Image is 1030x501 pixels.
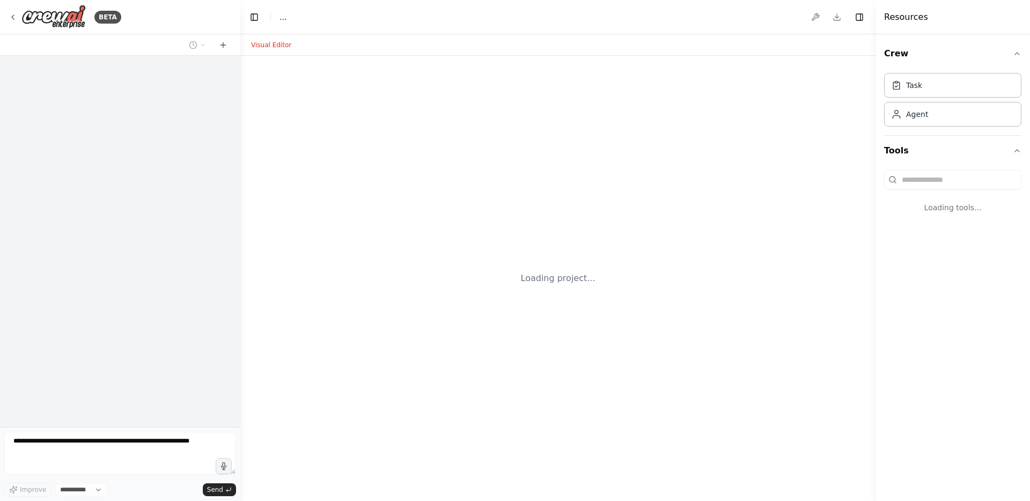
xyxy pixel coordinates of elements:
[247,10,262,25] button: Hide left sidebar
[185,39,210,51] button: Switch to previous chat
[94,11,121,24] div: BETA
[215,39,232,51] button: Start a new chat
[216,458,232,474] button: Click to speak your automation idea
[906,109,928,120] div: Agent
[207,485,223,494] span: Send
[852,10,867,25] button: Hide right sidebar
[4,483,51,497] button: Improve
[203,483,236,496] button: Send
[521,272,595,285] div: Loading project...
[884,69,1021,135] div: Crew
[884,136,1021,166] button: Tools
[20,485,46,494] span: Improve
[884,166,1021,230] div: Tools
[884,39,1021,69] button: Crew
[884,194,1021,222] div: Loading tools...
[245,39,298,51] button: Visual Editor
[21,5,86,29] img: Logo
[279,12,286,23] nav: breadcrumb
[279,12,286,23] span: ...
[884,11,928,24] h4: Resources
[906,80,922,91] div: Task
